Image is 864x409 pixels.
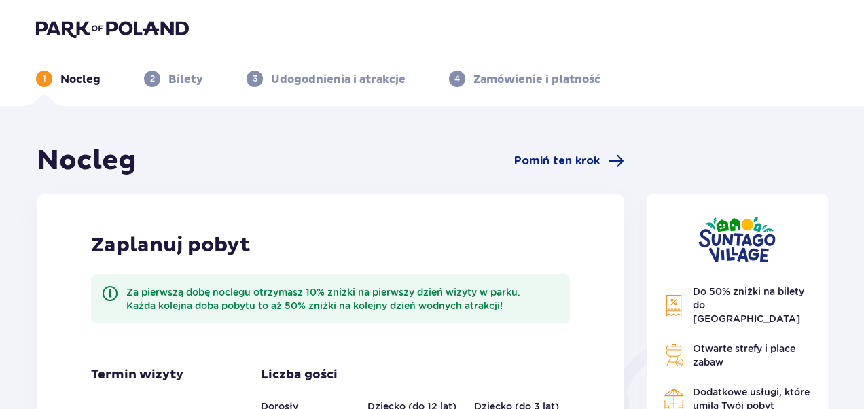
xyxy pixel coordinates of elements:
p: 4 [454,73,460,85]
p: Udogodnienia i atrakcje [271,72,406,87]
p: Termin wizyty [91,367,183,383]
p: 2 [150,73,155,85]
div: Za pierwszą dobę noclegu otrzymasz 10% zniżki na pierwszy dzień wizyty w parku. Każda kolejna dob... [126,285,559,313]
p: Bilety [168,72,203,87]
span: Otwarte strefy i place zabaw [693,343,795,368]
img: Discount Icon [663,294,685,317]
p: 1 [43,73,46,85]
img: Grill Icon [663,344,685,366]
span: Pomiń ten krok [514,154,600,168]
span: Do 50% zniżki na bilety do [GEOGRAPHIC_DATA] [693,286,804,324]
p: Zaplanuj pobyt [91,232,251,258]
p: 3 [253,73,257,85]
p: Liczba gości [261,367,338,383]
a: Pomiń ten krok [514,153,624,169]
img: Suntago Village [698,216,776,263]
p: Nocleg [60,72,101,87]
p: Zamówienie i płatność [473,72,600,87]
img: Park of Poland logo [36,19,189,38]
h1: Nocleg [37,144,137,178]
